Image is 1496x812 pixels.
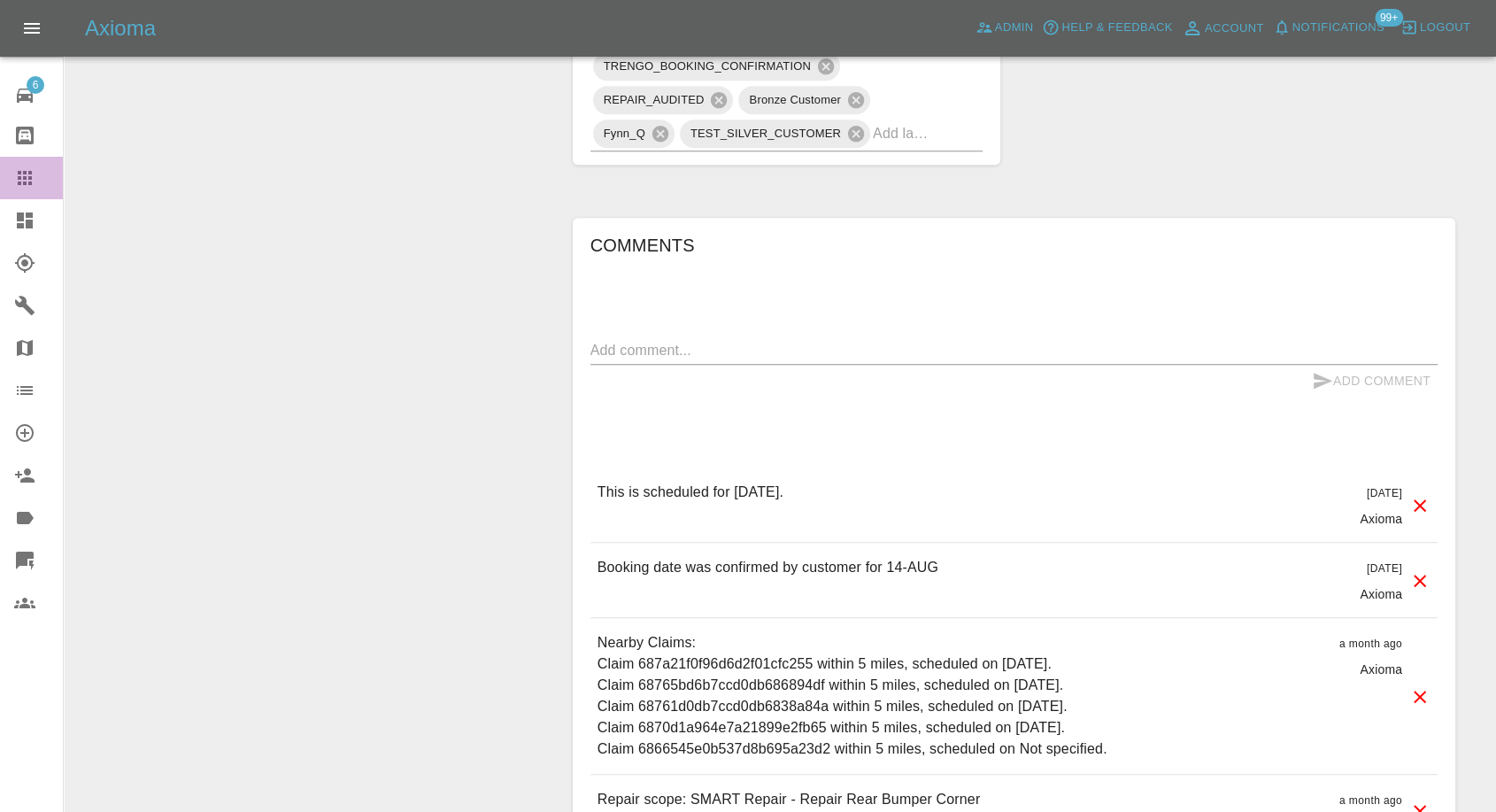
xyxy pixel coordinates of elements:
[593,120,675,148] div: Fynn_Q
[11,7,53,50] button: Open drawer
[738,89,851,110] span: Bronze Customer
[1367,562,1402,575] span: [DATE]
[1269,14,1389,42] button: Notifications
[680,120,870,148] div: TEST_SILVER_CUSTOMER
[593,52,840,81] div: TRENGO_BOOKING_CONFIRMATION
[27,76,44,94] span: 6
[593,86,734,114] div: REPAIR_AUDITED
[1375,9,1403,27] span: 99+
[593,56,821,76] span: TRENGO_BOOKING_CONFIRMATION
[590,231,1438,259] h6: Comments
[598,482,783,503] p: This is scheduled for [DATE].
[1061,18,1172,38] span: Help & Feedback
[1367,487,1402,499] span: [DATE]
[1177,14,1269,43] a: Account
[1292,18,1384,38] span: Notifications
[598,557,938,578] p: Booking date was confirmed by customer for 14-AUG
[1396,14,1475,42] button: Logout
[971,14,1038,42] a: Admin
[598,632,1107,760] p: Nearby Claims: Claim 687a21f0f96d6d2f01cfc255 within 5 miles, scheduled on [DATE]. Claim 68765bd6...
[1205,19,1264,39] span: Account
[1360,510,1402,528] p: Axioma
[85,14,156,43] h5: Axioma
[1339,794,1402,807] span: a month ago
[593,123,656,143] span: Fynn_Q
[995,18,1034,38] span: Admin
[1360,661,1402,678] p: Axioma
[1339,638,1402,650] span: a month ago
[1360,585,1402,603] p: Axioma
[873,120,933,147] input: Add label
[738,86,869,114] div: Bronze Customer
[1420,18,1470,38] span: Logout
[680,123,852,143] span: TEST_SILVER_CUSTOMER
[593,89,715,110] span: REPAIR_AUDITED
[1037,14,1176,42] button: Help & Feedback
